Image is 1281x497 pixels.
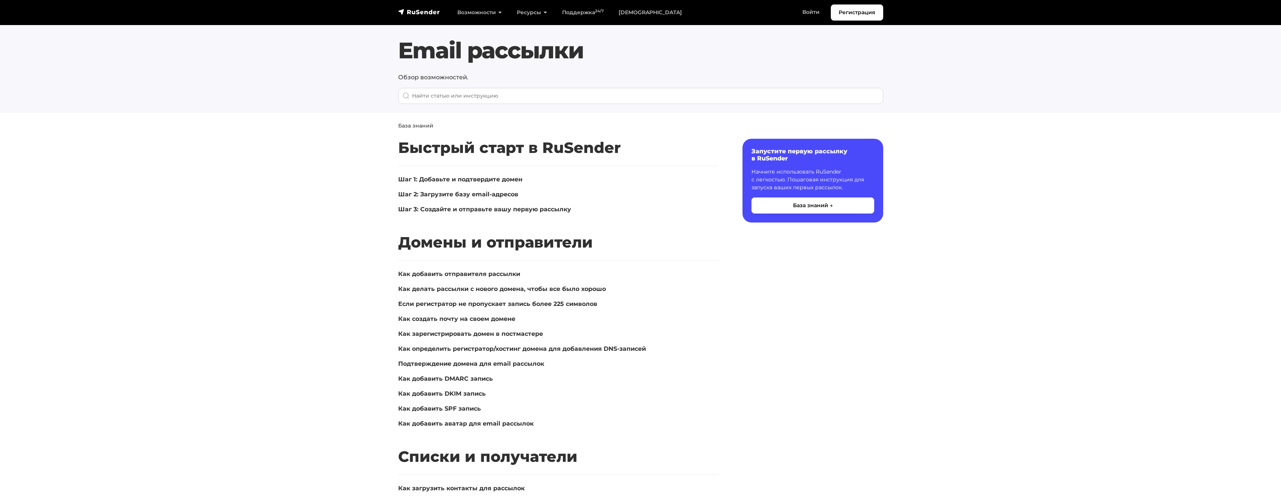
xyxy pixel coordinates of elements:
[398,233,593,251] span: Домены и отправители
[398,88,883,104] input: When autocomplete results are available use up and down arrows to review and enter to go to the d...
[398,330,543,337] a: Как зарегистрировать домен в постмастере
[398,73,883,82] p: Обзор возможностей.
[398,270,520,277] a: Как добавить отправителя рассылки
[751,168,874,191] p: Начните использовать RuSender с легкостью. Пошаговая инструкция для запуска ваших первых рассылок.
[398,8,440,16] img: RuSender
[795,4,827,20] a: Войти
[831,4,883,21] a: Регистрация
[450,5,509,20] a: Возможности
[398,405,481,412] a: Как добавить SPF запись
[595,9,604,13] sup: 24/7
[398,345,646,352] a: Как определить регистратор/хостинг домена для добавления DNS-записей
[509,5,555,20] a: Ресурсы
[398,300,597,307] a: Если регистратор не пропускает запись более 225 символов
[398,285,606,292] a: Как делать рассылки с нового домена, чтобы все было хорошо
[398,390,486,397] a: Как добавить DKIM запись
[394,122,888,130] nav: breadcrumb
[398,191,518,198] a: Шаг 2: Загрузите базу email-адресов
[742,139,883,223] a: Запустите первую рассылку в RuSender Начните использовать RuSender с легкостью. Пошаговая инструк...
[398,447,577,466] span: Списки и получатели
[398,375,493,382] a: Как добавить DMARC запись
[398,485,525,492] a: Как загрузить контакты для рассылок
[398,360,544,367] a: Подтверждение домена для email рассылок
[398,176,522,183] a: Шаг 1: Добавьте и подтвердите домен
[555,5,611,20] a: Поддержка24/7
[403,92,409,99] img: Поиск
[398,138,621,157] span: Быстрый старт в RuSender
[751,148,874,162] h6: Запустите первую рассылку в RuSender
[611,5,689,20] a: [DEMOGRAPHIC_DATA]
[398,315,515,322] a: Как создать почту на своем домене
[398,206,571,213] a: Шаг 3: Создайте и отправьте вашу первую рассылку
[751,197,874,214] button: База знаний →
[398,420,534,427] a: Как добавить аватар для email рассылок
[398,37,883,64] h1: Email рассылки
[398,122,433,129] a: База знаний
